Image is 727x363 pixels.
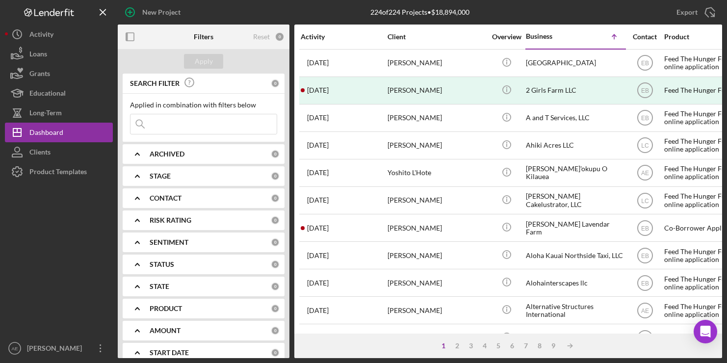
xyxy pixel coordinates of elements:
[150,216,191,224] b: RISK RATING
[29,64,50,86] div: Grants
[488,33,525,41] div: Overview
[307,86,329,94] time: 2023-03-20 22:11
[388,215,486,241] div: [PERSON_NAME]
[388,325,486,351] div: [PERSON_NAME]
[5,103,113,123] button: Long-Term
[641,170,649,177] text: AE
[5,142,113,162] a: Clients
[271,326,280,335] div: 0
[29,142,51,164] div: Clients
[641,115,649,122] text: EB
[271,260,280,269] div: 0
[271,282,280,291] div: 0
[526,78,624,104] div: 2 Girls Farm LLC
[184,54,223,69] button: Apply
[150,305,182,312] b: PRODUCT
[253,33,270,41] div: Reset
[526,270,624,296] div: Alohainterscapes llc
[307,196,329,204] time: 2025-02-02 07:15
[667,2,722,22] button: Export
[641,142,649,149] text: LC
[271,194,280,203] div: 0
[5,25,113,44] button: Activity
[150,283,169,290] b: STATE
[526,105,624,131] div: A and T Services, LLC
[307,307,329,314] time: 2025-04-30 18:21
[271,304,280,313] div: 0
[29,83,66,105] div: Educational
[388,242,486,268] div: [PERSON_NAME]
[526,187,624,213] div: [PERSON_NAME] Cakelustrator, LLC
[5,64,113,83] button: Grants
[641,225,649,232] text: EB
[307,59,329,67] time: 2023-10-25 02:59
[271,172,280,181] div: 0
[271,238,280,247] div: 0
[271,79,280,88] div: 0
[676,2,698,22] div: Export
[307,141,329,149] time: 2024-02-14 02:07
[641,197,649,204] text: LC
[526,325,624,351] div: Any Kine Hauling, LLC
[195,54,213,69] div: Apply
[641,60,649,67] text: EB
[533,342,546,350] div: 8
[388,297,486,323] div: [PERSON_NAME]
[505,342,519,350] div: 6
[388,50,486,76] div: [PERSON_NAME]
[271,150,280,158] div: 0
[29,25,53,47] div: Activity
[519,342,533,350] div: 7
[526,297,624,323] div: Alternative Structures International
[388,270,486,296] div: [PERSON_NAME]
[29,103,62,125] div: Long-Term
[29,162,87,184] div: Product Templates
[388,33,486,41] div: Client
[307,224,329,232] time: 2025-05-22 09:23
[5,44,113,64] button: Loans
[5,83,113,103] a: Educational
[130,101,277,109] div: Applied in combination with filters below
[150,349,189,357] b: START DATE
[626,33,663,41] div: Contact
[271,216,280,225] div: 0
[29,44,47,66] div: Loans
[130,79,180,87] b: SEARCH FILTER
[150,327,181,335] b: AMOUNT
[641,87,649,94] text: EB
[5,123,113,142] button: Dashboard
[641,252,649,259] text: EB
[388,105,486,131] div: [PERSON_NAME]
[25,338,88,361] div: [PERSON_NAME]
[307,114,329,122] time: 2024-11-01 00:23
[271,348,280,357] div: 0
[641,307,649,314] text: AE
[150,172,171,180] b: STAGE
[526,50,624,76] div: [GEOGRAPHIC_DATA]
[526,160,624,186] div: [PERSON_NAME]'okupu O Kilauea
[5,162,113,181] a: Product Templates
[694,320,717,343] div: Open Intercom Messenger
[526,215,624,241] div: [PERSON_NAME] Lavendar Farm
[546,342,560,350] div: 9
[194,33,213,41] b: Filters
[307,252,329,259] time: 2024-09-10 02:03
[388,187,486,213] div: [PERSON_NAME]
[526,132,624,158] div: Ahiki Acres LLC
[526,242,624,268] div: Aloha Kauai Northside Taxi, LLC
[388,132,486,158] div: [PERSON_NAME]
[492,342,505,350] div: 5
[29,123,63,145] div: Dashboard
[641,280,649,286] text: EB
[5,338,113,358] button: AE[PERSON_NAME]
[526,32,575,40] div: Business
[150,260,174,268] b: STATUS
[388,160,486,186] div: Yoshito L'Hote
[437,342,450,350] div: 1
[478,342,492,350] div: 4
[370,8,469,16] div: 224 of 224 Projects • $18,894,000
